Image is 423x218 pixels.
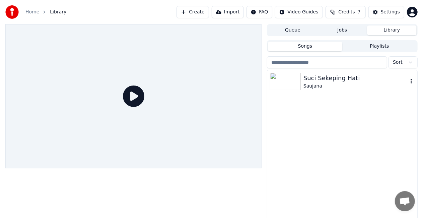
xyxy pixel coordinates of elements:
button: Queue [268,25,318,35]
button: Settings [368,6,404,18]
span: Library [50,9,66,15]
div: Suci Sekeping Hati [303,73,408,83]
span: Credits [338,9,355,15]
button: Playlists [342,42,417,51]
img: youka [5,5,19,19]
div: Saujana [303,83,408,90]
button: Import [212,6,244,18]
nav: breadcrumb [25,9,66,15]
span: 7 [358,9,361,15]
button: Library [367,25,417,35]
span: Sort [393,59,403,66]
button: FAQ [246,6,272,18]
div: Settings [381,9,400,15]
button: Credits7 [326,6,366,18]
button: Create [177,6,209,18]
button: Jobs [318,25,367,35]
button: Video Guides [275,6,323,18]
button: Songs [268,42,342,51]
a: Home [25,9,39,15]
a: Open chat [395,191,415,211]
